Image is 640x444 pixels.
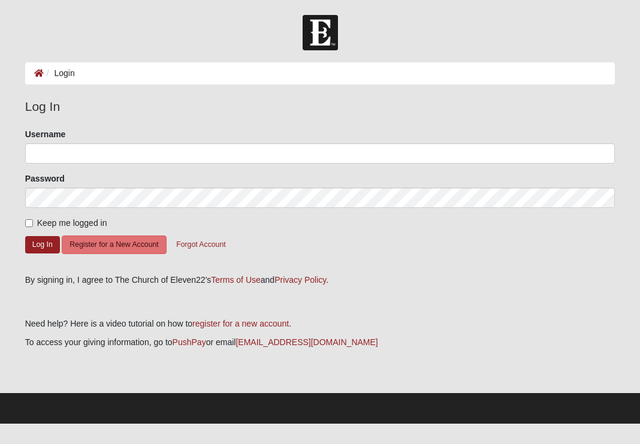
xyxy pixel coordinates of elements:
[25,318,615,330] p: Need help? Here is a video tutorial on how to .
[62,235,166,254] button: Register for a New Account
[274,275,326,285] a: Privacy Policy
[236,337,378,347] a: [EMAIL_ADDRESS][DOMAIN_NAME]
[25,219,33,227] input: Keep me logged in
[192,319,289,328] a: register for a new account
[211,275,260,285] a: Terms of Use
[25,97,615,116] legend: Log In
[25,236,60,253] button: Log In
[168,235,233,254] button: Forgot Account
[44,67,75,80] li: Login
[303,15,338,50] img: Church of Eleven22 Logo
[173,337,206,347] a: PushPay
[37,218,107,228] span: Keep me logged in
[25,336,615,349] p: To access your giving information, go to or email
[25,128,66,140] label: Username
[25,274,615,286] div: By signing in, I agree to The Church of Eleven22's and .
[25,173,65,185] label: Password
